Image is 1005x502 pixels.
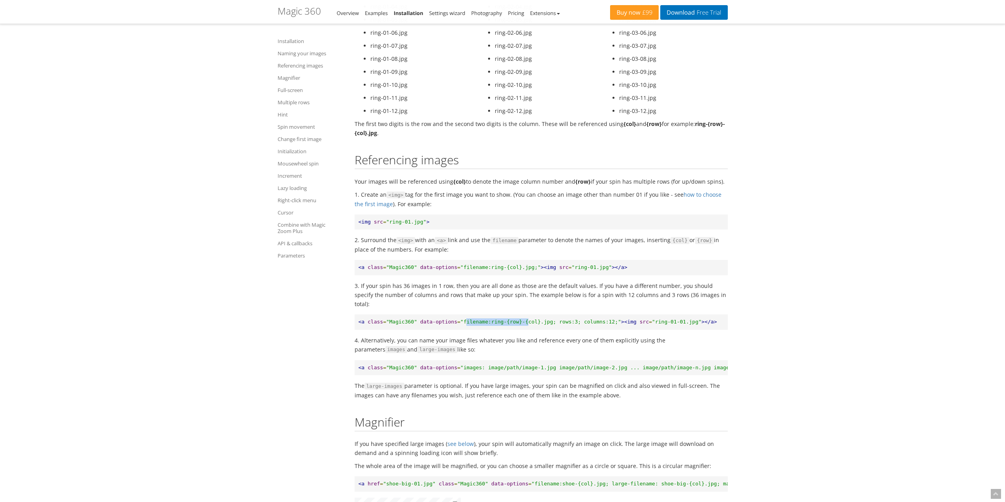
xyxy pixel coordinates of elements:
a: Installation [394,9,423,17]
span: data-options [491,481,528,487]
li: ring-03-11.jpg [619,93,728,102]
span: data-options [420,365,457,370]
span: "ring-01.jpg" [386,219,426,225]
strong: {col} [624,120,636,128]
a: Cursor [278,208,345,217]
a: Installation [278,36,345,46]
h1: Magic 360 [278,6,321,16]
li: ring-03-12.jpg [619,106,728,115]
a: Pricing [508,9,524,17]
span: = [383,264,386,270]
span: = [454,481,457,487]
a: Full-screen [278,85,345,95]
strong: {row} [646,120,662,128]
a: Referencing images [278,61,345,70]
span: {col} [671,237,689,244]
a: Parameters [278,251,345,260]
li: ring-01-11.jpg [370,93,479,102]
h2: Magnifier [355,416,728,431]
a: Settings wizard [429,9,466,17]
span: = [457,365,460,370]
h2: Referencing images [355,153,728,169]
span: = [457,264,460,270]
span: "Magic360" [386,264,417,270]
li: ring-02-08.jpg [495,54,603,63]
li: ring-03-08.jpg [619,54,728,63]
span: ><img [541,264,556,270]
span: = [457,319,460,325]
span: = [383,219,386,225]
span: ></a> [612,264,627,270]
li: ring-01-09.jpg [370,67,479,76]
a: Examples [365,9,388,17]
strong: {col} [453,178,466,185]
span: src [640,319,649,325]
li: ring-03-10.jpg [619,80,728,89]
span: large-images [417,346,457,353]
span: = [383,365,386,370]
span: filename [490,237,518,244]
span: "Magic360" [386,319,417,325]
p: The first two digits is the row and the second two digits is the column. These will be referenced... [355,119,728,137]
a: Increment [278,171,345,180]
span: "Magic360" [386,365,417,370]
span: src [374,219,383,225]
li: ring-02-07.jpg [495,41,603,50]
span: large-images [364,383,404,390]
span: ></a> [701,319,717,325]
a: Initialization [278,147,345,156]
span: <a [359,264,365,270]
span: <a> [435,237,448,244]
a: how to choose the first image [355,191,722,208]
span: ><img [621,319,637,325]
span: class [368,264,383,270]
a: Mousewheel spin [278,159,345,168]
span: > [426,219,430,225]
a: DownloadFree Trial [660,5,727,20]
span: = [380,481,383,487]
a: see below [447,440,474,447]
span: "filename:ring-{row}-{col}.jpg; rows:3; columns:12;" [460,319,621,325]
a: Extensions [530,9,560,17]
a: Multiple rows [278,98,345,107]
a: Naming your images [278,49,345,58]
li: ring-02-09.jpg [495,67,603,76]
a: Hint [278,110,345,119]
span: <img> [387,192,406,199]
li: ring-03-07.jpg [619,41,728,50]
span: href [368,481,380,487]
a: Change first image [278,134,345,144]
span: = [569,264,572,270]
span: <a [359,319,365,325]
span: <img> [396,237,415,244]
li: ring-01-07.jpg [370,41,479,50]
a: Buy now£99 [610,5,659,20]
li: ring-03-09.jpg [619,67,728,76]
a: API & callbacks [278,239,345,248]
a: Lazy loading [278,183,345,193]
a: Right-click menu [278,196,345,205]
span: "Magic360" [457,481,488,487]
a: Spin movement [278,122,345,132]
a: Photography [471,9,502,17]
span: Free Trial [695,9,721,16]
span: "ring-01-01.jpg" [652,319,701,325]
span: "ring-01.jpg" [572,264,612,270]
span: class [368,319,383,325]
span: £99 [641,9,653,16]
li: ring-02-06.jpg [495,28,603,37]
p: The whole area of the image will be magnified, or you can choose a smaller magnifier as a circle ... [355,461,728,470]
li: ring-01-12.jpg [370,106,479,115]
span: = [383,319,386,325]
li: ring-01-08.jpg [370,54,479,63]
span: <a [359,481,365,487]
span: class [368,365,383,370]
span: = [649,319,652,325]
span: "filename:shoe-{col}.jpg; large-filename: shoe-big-{col}.jpg; magnify:true; magnifier-shape:circle;" [532,481,841,487]
span: "filename:ring-{col}.jpg;" [460,264,541,270]
li: ring-01-06.jpg [370,28,479,37]
span: = [528,481,532,487]
li: ring-01-10.jpg [370,80,479,89]
span: src [559,264,568,270]
strong: {row} [575,178,591,185]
